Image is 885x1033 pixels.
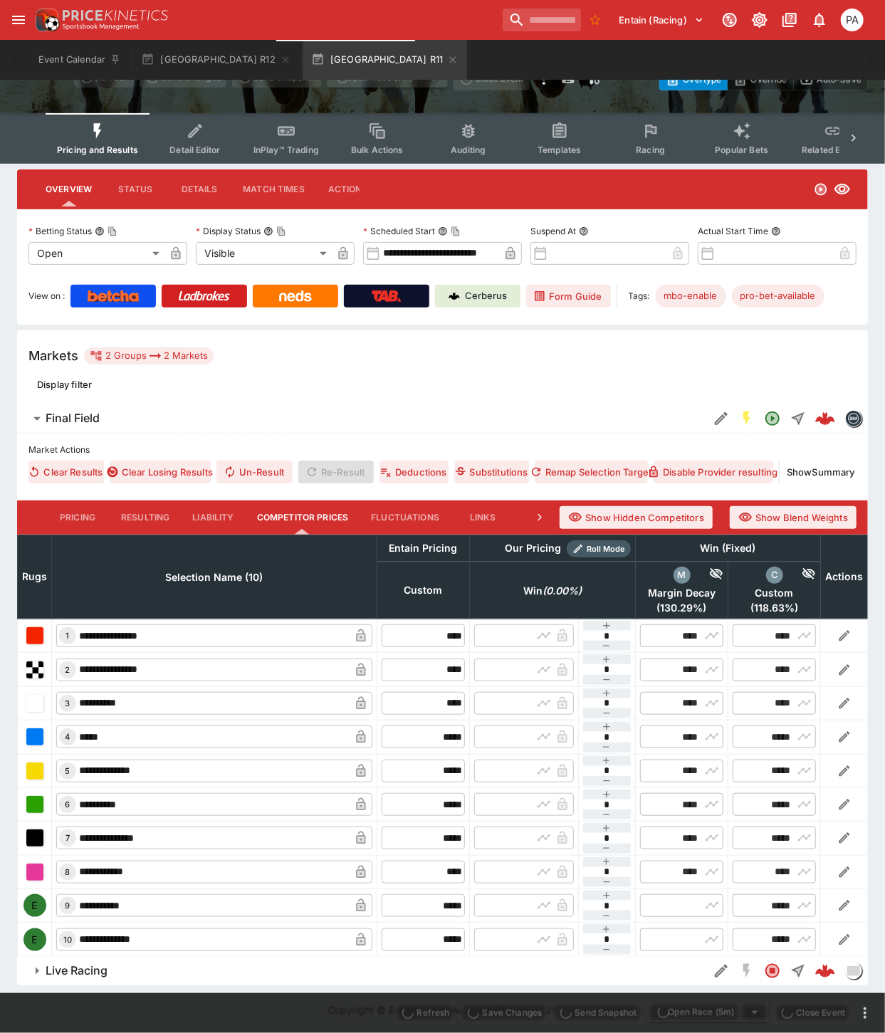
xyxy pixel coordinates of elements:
a: Form Guide [526,285,611,308]
span: 9 [63,901,73,911]
button: Status [103,172,167,206]
button: Peter Addley [837,4,868,36]
button: No Bookmarks [584,9,607,31]
button: Suspend At [579,226,589,236]
button: [GEOGRAPHIC_DATA] R12 [132,40,300,80]
span: Selection Name (10) [150,569,279,586]
img: Neds [279,290,311,302]
em: ( 0.00 %) [543,582,582,599]
img: Cerberus [449,290,460,302]
th: Entain Pricing [377,535,470,562]
button: Toggle light/dark mode [747,7,773,33]
button: Event Calendar [30,40,130,80]
div: betmakers [845,410,862,427]
span: 8 [63,867,73,877]
p: Scheduled Start [363,225,435,237]
button: Connected to PK [717,7,743,33]
button: Notifications [807,7,832,33]
button: Show Blend Weights [730,506,857,529]
div: 2 Groups 2 Markets [90,347,208,365]
button: open drawer [6,7,31,33]
span: 10 [61,935,75,945]
svg: Open [764,410,781,427]
th: Rugs [18,535,52,619]
div: liveracing [845,963,862,980]
span: Margin Decay [640,587,723,599]
h6: Final Field [46,411,100,426]
button: Closed [760,958,785,984]
p: Actual Start Time [698,225,768,237]
div: Betting Target: cerberus [732,285,824,308]
button: Copy To Clipboard [451,226,461,236]
img: TabNZ [372,290,402,302]
button: SGM Disabled [734,958,760,984]
button: Actions [316,172,380,206]
button: [GEOGRAPHIC_DATA] R11 [303,40,468,80]
span: pro-bet-available [732,289,824,303]
button: Un-Result [216,461,293,483]
div: Hide Competitor [691,567,724,584]
div: excl. Emergencies (107.20%) [733,567,816,614]
div: Visible [196,242,332,265]
button: Match Times [231,172,316,206]
span: ( 130.29 %) [640,602,723,614]
button: ShowSummary [785,461,857,483]
button: Resulting [110,500,181,535]
span: 1 [63,631,73,641]
div: Event type filters [46,113,839,164]
button: Betting StatusCopy To Clipboard [95,226,105,236]
span: Detail Editor [169,145,220,155]
span: excl. Emergencies (0.00%) [508,582,597,599]
button: Actual Start Time [771,226,781,236]
button: Price Limits [515,500,595,535]
svg: Closed [764,963,781,980]
button: Live Racing [17,957,708,985]
div: E [23,928,46,951]
button: more [857,1005,874,1022]
span: Templates [538,145,581,155]
span: Re-Result [298,461,373,483]
p: Cerberus [466,289,508,303]
button: Straight [785,406,811,431]
button: Links [451,500,515,535]
img: Sportsbook Management [63,23,140,30]
div: Hide Competitor [783,567,817,584]
span: Pricing and Results [57,145,138,155]
label: Market Actions [28,439,857,461]
span: 6 [63,799,73,809]
svg: Open [814,182,828,196]
img: Ladbrokes [178,290,230,302]
div: excl. Emergencies (130.29%) [640,567,723,614]
th: Win (Fixed) [636,535,821,562]
button: Clear Results [28,461,104,483]
span: 4 [63,732,73,742]
button: Disable Provider resulting [654,461,773,483]
p: Display Status [196,225,261,237]
button: Documentation [777,7,802,33]
button: Fluctuations [360,500,451,535]
button: Final Field [17,404,708,433]
div: Our Pricing [499,540,567,557]
span: Roll Mode [581,543,631,555]
img: logo-cerberus--red.svg [815,961,835,981]
div: margin_decay [674,567,691,584]
button: Select Tenant [611,9,713,31]
button: Edit Detail [708,406,734,431]
label: View on : [28,285,65,308]
div: Show/hide Price Roll mode configuration. [567,540,631,557]
span: Popular Bets [715,145,768,155]
h6: Live Racing [46,963,108,978]
a: 45f84925-3741-4c0e-9fb2-d6d6af683a39 [811,957,839,985]
p: Betting Status [28,225,92,237]
span: Auditing [451,145,486,155]
button: Copy To Clipboard [276,226,286,236]
span: 5 [63,766,73,776]
span: 7 [63,833,73,843]
button: Substitutions [454,461,529,483]
span: ( 118.63 %) [733,602,816,614]
img: betmakers [846,411,862,426]
input: search [503,9,581,31]
button: Remap Selection Target [535,461,648,483]
div: 45f84925-3741-4c0e-9fb2-d6d6af683a39 [815,961,835,981]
